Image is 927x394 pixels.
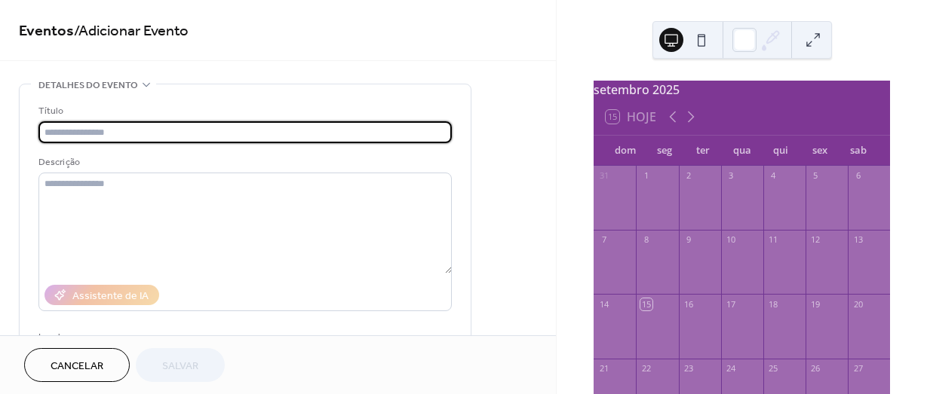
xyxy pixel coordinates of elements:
[726,298,737,310] div: 17
[606,136,645,166] div: dom
[38,78,138,93] span: Detalhes do evento
[800,136,840,166] div: sex
[810,363,821,374] div: 26
[852,234,864,246] div: 13
[852,363,864,374] div: 27
[768,170,779,182] div: 4
[810,298,821,310] div: 19
[852,170,864,182] div: 6
[768,234,779,246] div: 11
[74,17,189,46] span: / Adicionar Evento
[598,298,609,310] div: 14
[761,136,800,166] div: qui
[852,298,864,310] div: 20
[810,234,821,246] div: 12
[640,298,652,310] div: 15
[683,136,723,166] div: ter
[768,363,779,374] div: 25
[723,136,762,166] div: qua
[38,154,449,170] div: Descrição
[38,329,449,345] div: Local
[726,363,737,374] div: 24
[683,234,695,246] div: 9
[726,170,737,182] div: 3
[726,234,737,246] div: 10
[683,170,695,182] div: 2
[640,170,652,182] div: 1
[19,17,74,46] a: Eventos
[38,103,449,119] div: Título
[24,348,130,382] button: Cancelar
[598,234,609,246] div: 7
[598,170,609,182] div: 31
[594,81,890,99] div: setembro 2025
[640,363,652,374] div: 22
[51,359,103,374] span: Cancelar
[645,136,684,166] div: seg
[768,298,779,310] div: 18
[640,234,652,246] div: 8
[839,136,878,166] div: sab
[683,298,695,310] div: 16
[598,363,609,374] div: 21
[683,363,695,374] div: 23
[810,170,821,182] div: 5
